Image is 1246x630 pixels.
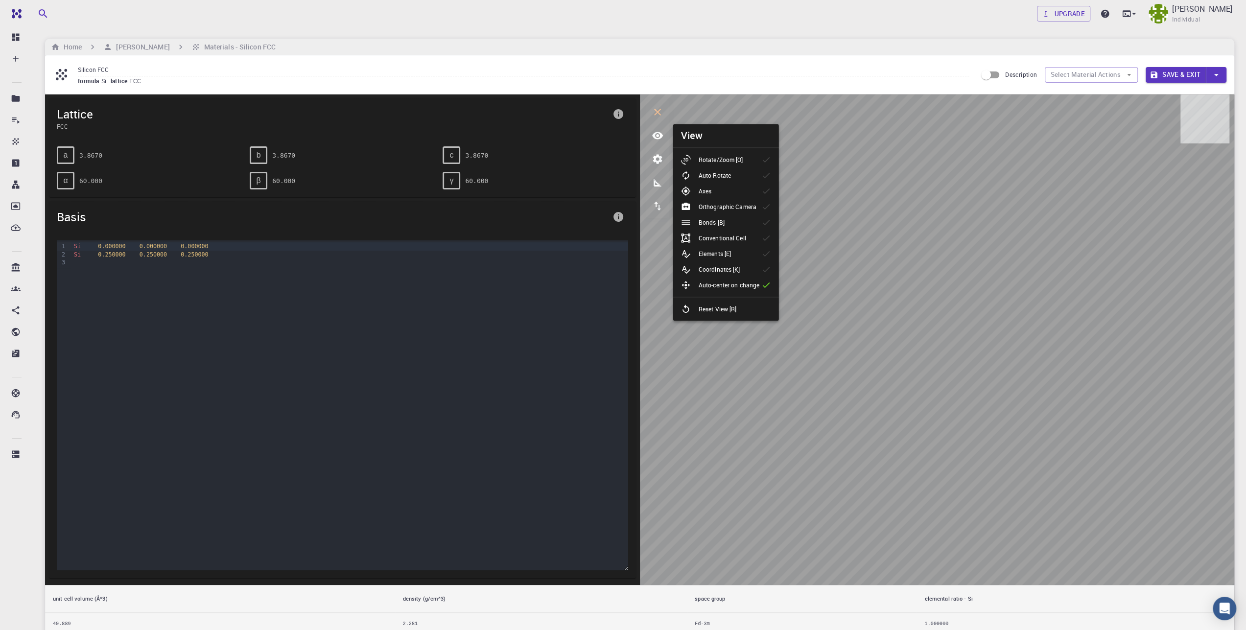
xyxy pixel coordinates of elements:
[57,106,609,122] span: Lattice
[111,77,130,85] span: lattice
[917,585,1234,613] th: elemental ratio - Si
[699,171,731,180] p: Auto Rotate
[699,304,737,313] p: Reset View [R]
[465,172,488,189] pre: 60.000
[449,176,453,185] span: γ
[181,251,208,258] span: 0.250000
[57,251,67,258] div: 2
[57,242,67,250] div: 1
[112,42,169,52] h6: [PERSON_NAME]
[200,42,276,52] h6: Materials - Silicon FCC
[79,172,102,189] pre: 60.000
[1005,70,1037,78] span: Description
[1213,597,1236,620] div: Open Intercom Messenger
[64,151,68,160] span: a
[699,249,731,258] p: Elements [E]
[1146,67,1206,83] button: Save & Exit
[74,251,81,258] span: Si
[181,243,208,250] span: 0.000000
[140,243,167,250] span: 0.000000
[257,151,261,160] span: b
[687,585,917,613] th: space group
[98,251,125,258] span: 0.250000
[1037,6,1090,22] a: Upgrade
[8,9,22,19] img: logo
[20,7,55,16] span: Support
[49,42,278,52] nav: breadcrumb
[57,209,609,225] span: Basis
[699,280,759,289] p: Auto-center on change
[609,207,628,227] button: info
[272,172,295,189] pre: 60.000
[57,122,609,131] span: FCC
[1045,67,1138,83] button: Select Material Actions
[609,104,628,124] button: info
[57,258,67,266] div: 3
[681,128,703,143] h6: View
[63,176,68,185] span: α
[699,265,740,274] p: Coordinates [K]
[79,147,102,164] pre: 3.8670
[257,176,261,185] span: β
[699,218,725,227] p: Bonds [B]
[98,243,125,250] span: 0.000000
[699,187,711,195] p: Axes
[140,251,167,258] span: 0.250000
[1172,15,1200,24] span: Individual
[699,155,743,164] p: Rotate/Zoom [O]
[699,202,756,211] p: Orthographic Camera
[699,233,746,242] p: Conventional Cell
[101,77,111,85] span: Si
[60,42,82,52] h6: Home
[129,77,145,85] span: FCC
[449,151,453,160] span: c
[395,585,687,613] th: density (g/cm^3)
[272,147,295,164] pre: 3.8670
[1149,4,1168,23] img: Karishma Jain
[74,243,81,250] span: Si
[78,77,101,85] span: formula
[465,147,488,164] pre: 3.8670
[45,585,395,613] th: unit cell volume (Å^3)
[1172,3,1232,15] p: [PERSON_NAME]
